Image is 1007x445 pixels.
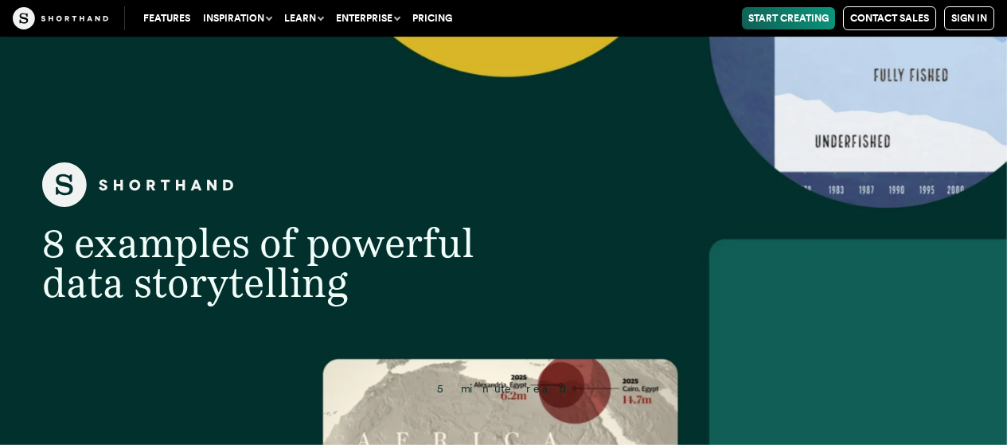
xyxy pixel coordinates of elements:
[406,7,459,29] a: Pricing
[278,7,330,29] button: Learn
[742,7,835,29] a: Start Creating
[137,7,197,29] a: Features
[42,219,474,306] span: 8 examples of powerful data storytelling
[944,6,994,30] a: Sign in
[437,382,569,395] span: 5 minute read
[13,7,108,29] img: The Craft
[843,6,936,30] a: Contact Sales
[330,7,406,29] button: Enterprise
[197,7,278,29] button: Inspiration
